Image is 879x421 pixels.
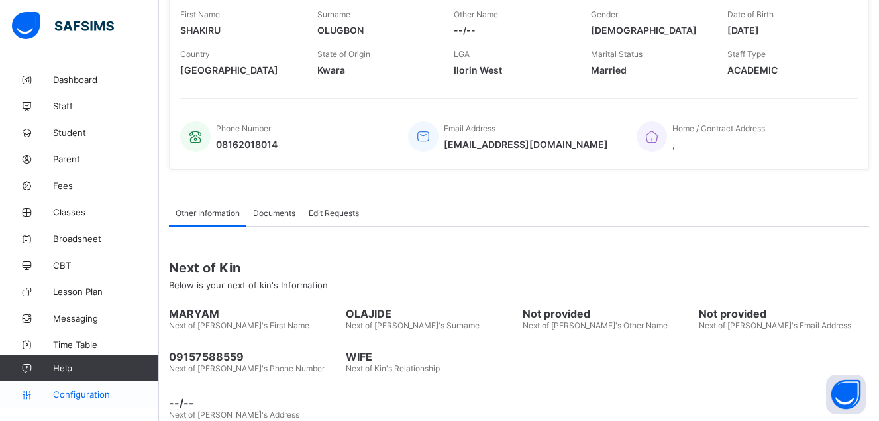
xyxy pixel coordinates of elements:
[309,208,359,218] span: Edit Requests
[169,363,325,373] span: Next of [PERSON_NAME]'s Phone Number
[180,25,297,36] span: SHAKIRU
[176,208,240,218] span: Other Information
[169,410,299,420] span: Next of [PERSON_NAME]'s Address
[454,64,571,76] span: Ilorin West
[346,350,516,363] span: WIFE
[53,260,159,271] span: CBT
[591,9,618,19] span: Gender
[12,12,114,40] img: safsims
[591,25,708,36] span: [DEMOGRAPHIC_DATA]
[169,260,869,276] span: Next of Kin
[672,139,765,150] span: ,
[699,320,851,330] span: Next of [PERSON_NAME]'s Email Address
[317,25,435,36] span: OLUGBON
[317,64,435,76] span: Kwara
[317,49,370,59] span: State of Origin
[169,350,339,363] span: 09157588559
[454,25,571,36] span: --/--
[53,389,158,400] span: Configuration
[53,101,159,111] span: Staff
[591,64,708,76] span: Married
[53,127,159,138] span: Student
[591,49,643,59] span: Marital Status
[727,64,845,76] span: ACADEMIC
[826,375,866,414] button: Open asap
[346,320,480,330] span: Next of [PERSON_NAME]'s Surname
[180,64,297,76] span: [GEOGRAPHIC_DATA]
[169,396,869,410] span: --/--
[53,339,159,350] span: Time Table
[672,123,765,133] span: Home / Contract Address
[454,9,498,19] span: Other Name
[53,313,159,324] span: Messaging
[53,207,159,217] span: Classes
[53,286,159,297] span: Lesson Plan
[444,123,495,133] span: Email Address
[53,154,159,164] span: Parent
[169,280,328,290] span: Below is your next of kin's Information
[317,9,350,19] span: Surname
[444,139,608,150] span: [EMAIL_ADDRESS][DOMAIN_NAME]
[216,139,278,150] span: 08162018014
[727,49,766,59] span: Staff Type
[180,49,210,59] span: Country
[180,9,220,19] span: First Name
[454,49,470,59] span: LGA
[169,320,309,330] span: Next of [PERSON_NAME]'s First Name
[346,363,440,373] span: Next of Kin's Relationship
[523,320,668,330] span: Next of [PERSON_NAME]'s Other Name
[53,233,159,244] span: Broadsheet
[699,307,869,320] span: Not provided
[53,74,159,85] span: Dashboard
[253,208,295,218] span: Documents
[727,9,774,19] span: Date of Birth
[523,307,693,320] span: Not provided
[727,25,845,36] span: [DATE]
[169,307,339,320] span: MARYAM
[53,363,158,373] span: Help
[346,307,516,320] span: OLAJIDE
[53,180,159,191] span: Fees
[216,123,271,133] span: Phone Number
